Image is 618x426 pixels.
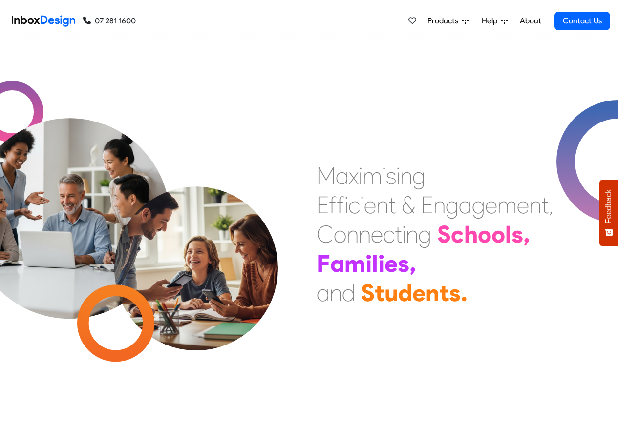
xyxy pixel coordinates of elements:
div: i [396,161,400,190]
div: s [398,249,409,278]
div: e [412,278,426,307]
div: t [375,278,384,307]
div: t [388,190,396,220]
div: , [409,249,416,278]
div: & [402,190,415,220]
a: 07 281 1600 [83,15,136,27]
div: i [365,249,372,278]
div: i [402,220,406,249]
div: m [497,190,517,220]
div: i [360,190,364,220]
div: u [384,278,398,307]
div: n [346,220,359,249]
div: d [398,278,412,307]
div: c [451,220,464,249]
div: c [383,220,395,249]
div: o [478,220,491,249]
span: Products [427,15,462,27]
a: Products [424,11,472,31]
div: s [449,278,461,307]
div: M [317,161,336,190]
div: i [378,249,384,278]
div: f [329,190,337,220]
div: g [412,161,426,190]
div: n [376,190,388,220]
span: Feedback [604,189,613,223]
div: e [517,190,529,220]
div: g [418,220,431,249]
button: Feedback - Show survey [599,180,618,246]
div: t [541,190,549,220]
div: n [330,278,342,307]
a: Help [478,11,511,31]
div: C [317,220,334,249]
div: t [439,278,449,307]
div: e [371,220,383,249]
div: . [461,278,468,307]
div: a [317,278,330,307]
div: , [523,220,530,249]
div: s [386,161,396,190]
div: m [362,161,382,190]
div: n [400,161,412,190]
div: m [344,249,365,278]
div: S [437,220,451,249]
div: , [549,190,554,220]
div: h [464,220,478,249]
div: l [372,249,378,278]
div: a [459,190,472,220]
div: i [382,161,386,190]
div: F [317,249,330,278]
div: i [344,190,348,220]
div: e [485,190,497,220]
div: a [330,249,344,278]
div: e [384,249,398,278]
div: S [361,278,375,307]
div: n [529,190,541,220]
a: Contact Us [554,12,610,30]
div: n [426,278,439,307]
div: E [421,190,433,220]
div: f [337,190,344,220]
div: n [406,220,418,249]
a: About [517,11,544,31]
div: a [336,161,349,190]
div: o [334,220,346,249]
div: t [395,220,402,249]
div: l [505,220,511,249]
div: i [359,161,362,190]
div: e [364,190,376,220]
div: n [433,190,446,220]
div: x [349,161,359,190]
div: E [317,190,329,220]
div: g [472,190,485,220]
div: s [511,220,523,249]
div: g [446,190,459,220]
div: o [491,220,505,249]
div: d [342,278,355,307]
div: Maximising Efficient & Engagement, Connecting Schools, Families, and Students. [317,161,554,307]
img: parents_with_child.png [94,146,298,350]
div: n [359,220,371,249]
span: Help [482,15,501,27]
div: c [348,190,360,220]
